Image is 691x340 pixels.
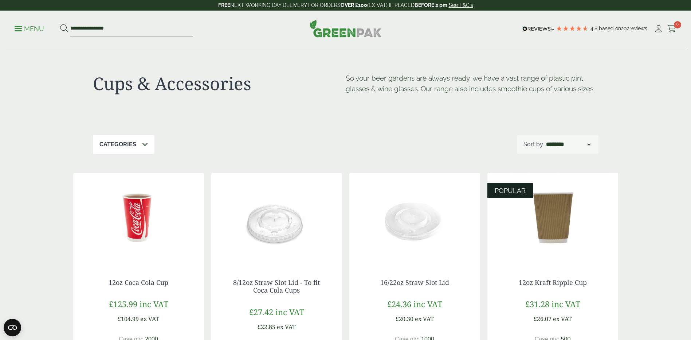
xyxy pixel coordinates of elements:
span: ex VAT [140,315,159,323]
button: Open CMP widget [4,319,21,336]
i: My Account [654,25,663,32]
img: 12oz Kraft Ripple Cup-0 [487,173,618,264]
span: inc VAT [551,298,580,309]
span: 4.8 [590,26,599,31]
a: 12oz Kraft Ripple Cup [519,278,587,287]
a: 12oz Coca Cola Cup [109,278,168,287]
a: Menu [15,24,44,32]
span: ex VAT [553,315,572,323]
span: £26.07 [534,315,551,323]
span: inc VAT [413,298,442,309]
span: £27.42 [249,306,273,317]
a: 8/12oz Straw Slot Lid - To fit Coca Cola Cups [233,278,320,295]
h1: Cups & Accessories [93,73,346,94]
span: ex VAT [415,315,434,323]
select: Shop order [545,140,592,149]
p: So your beer gardens are always ready, we have a vast range of plastic pint glasses & wine glasse... [346,73,598,94]
span: ex VAT [277,323,296,331]
span: £20.30 [396,315,413,323]
span: Based on [599,26,621,31]
img: GreenPak Supplies [310,20,382,37]
img: 12oz Coca Cola Cup with coke [73,173,204,264]
span: inc VAT [275,306,304,317]
div: 4.79 Stars [556,25,589,32]
i: Cart [667,25,676,32]
span: reviews [629,26,647,31]
strong: OVER £100 [341,2,367,8]
span: POPULAR [495,187,526,194]
span: £31.28 [525,298,549,309]
p: Menu [15,24,44,33]
p: Sort by [523,140,543,149]
span: inc VAT [140,298,168,309]
span: 202 [621,26,629,31]
p: Categories [99,140,136,149]
a: 16/22oz Straw Slot Lid [380,278,449,287]
span: £125.99 [109,298,137,309]
img: 16/22oz Straw Slot Coke Cup lid [349,173,480,264]
strong: FREE [218,2,230,8]
span: £22.85 [258,323,275,331]
strong: BEFORE 2 pm [415,2,447,8]
a: See T&C's [449,2,473,8]
span: 0 [674,21,681,28]
span: £24.36 [387,298,411,309]
img: 12oz straw slot coke cup lid [211,173,342,264]
span: £104.99 [118,315,139,323]
img: REVIEWS.io [522,26,554,31]
a: 0 [667,23,676,34]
